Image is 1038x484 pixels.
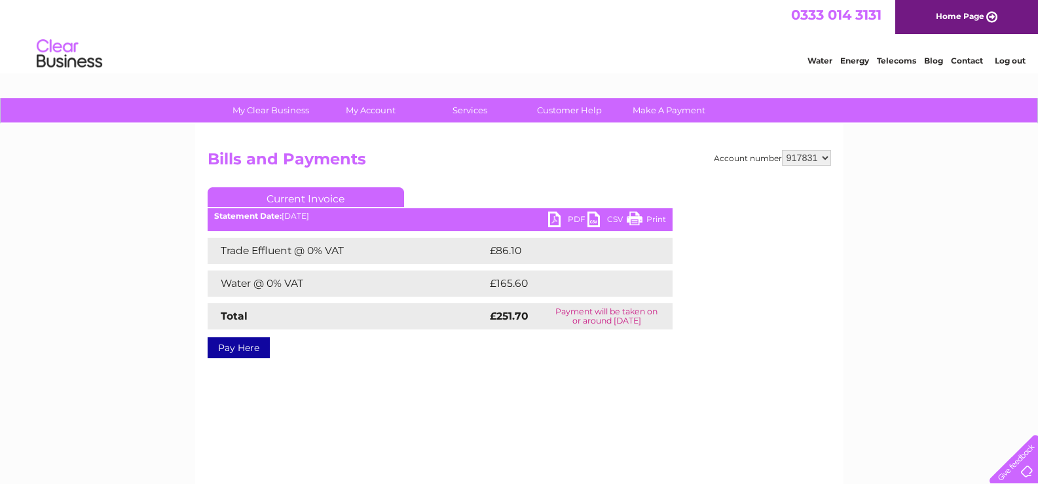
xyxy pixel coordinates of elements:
[490,310,528,322] strong: £251.70
[221,310,248,322] strong: Total
[877,56,916,65] a: Telecoms
[208,187,404,207] a: Current Invoice
[208,337,270,358] a: Pay Here
[791,7,881,23] a: 0333 014 3131
[487,270,649,297] td: £165.60
[840,56,869,65] a: Energy
[951,56,983,65] a: Contact
[627,212,666,231] a: Print
[208,150,831,175] h2: Bills and Payments
[995,56,1026,65] a: Log out
[210,7,829,64] div: Clear Business is a trading name of Verastar Limited (registered in [GEOGRAPHIC_DATA] No. 3667643...
[487,238,645,264] td: £86.10
[416,98,524,122] a: Services
[615,98,723,122] a: Make A Payment
[208,212,673,221] div: [DATE]
[208,270,487,297] td: Water @ 0% VAT
[217,98,325,122] a: My Clear Business
[714,150,831,166] div: Account number
[515,98,623,122] a: Customer Help
[807,56,832,65] a: Water
[214,211,282,221] b: Statement Date:
[541,303,673,329] td: Payment will be taken on or around [DATE]
[587,212,627,231] a: CSV
[548,212,587,231] a: PDF
[36,34,103,74] img: logo.png
[316,98,424,122] a: My Account
[924,56,943,65] a: Blog
[208,238,487,264] td: Trade Effluent @ 0% VAT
